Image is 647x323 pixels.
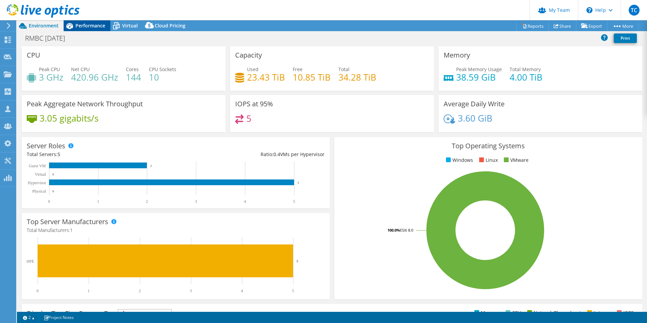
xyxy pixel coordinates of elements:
[526,309,581,317] li: Network Throughput
[29,22,59,29] span: Environment
[75,22,105,29] span: Performance
[387,228,400,233] tspan: 100.0%
[607,21,639,31] a: More
[118,309,171,318] span: IOPS
[39,313,79,322] a: Project Notes
[70,227,73,233] span: 1
[273,151,280,157] span: 0.4
[456,73,502,81] h4: 38.59 GiB
[296,259,298,263] text: 5
[26,259,34,264] text: HPE
[244,199,246,204] text: 4
[235,100,273,108] h3: IOPS at 95%
[71,66,90,72] span: Net CPU
[247,73,285,81] h4: 23.43 TiB
[40,114,98,122] h4: 3.05 gigabits/s
[48,199,50,204] text: 0
[293,66,303,72] span: Free
[32,189,46,194] text: Physical
[510,66,541,72] span: Total Memory
[549,21,576,31] a: Share
[97,199,99,204] text: 1
[293,199,295,204] text: 5
[27,227,325,234] h4: Total Manufacturers:
[126,73,141,81] h4: 144
[614,34,637,43] a: Print
[297,181,299,185] text: 5
[585,309,611,317] li: Latency
[510,73,542,81] h4: 4.00 TiB
[195,199,197,204] text: 3
[37,288,39,293] text: 0
[247,66,259,72] span: Used
[27,51,40,59] h3: CPU
[126,66,139,72] span: Cores
[18,313,39,322] a: 2
[629,5,640,16] span: TC
[400,228,413,233] tspan: ESXi 8.0
[292,288,294,293] text: 5
[456,66,502,72] span: Peak Memory Usage
[293,73,331,81] h4: 10.85 TiB
[339,142,637,150] h3: Top Operating Systems
[235,51,262,59] h3: Capacity
[444,156,473,164] li: Windows
[27,100,143,108] h3: Peak Aggregate Network Throughput
[576,21,607,31] a: Export
[444,100,505,108] h3: Average Daily Write
[155,22,185,29] span: Cloud Pricing
[39,66,60,72] span: Peak CPU
[52,173,54,176] text: 0
[122,22,138,29] span: Virtual
[444,51,470,59] h3: Memory
[39,73,63,81] h4: 3 GHz
[27,151,176,158] div: Total Servers:
[516,21,549,31] a: Reports
[146,199,148,204] text: 2
[458,114,492,122] h4: 3.60 GiB
[88,288,90,293] text: 1
[28,180,46,185] text: Hypervisor
[52,190,54,193] text: 0
[71,73,118,81] h4: 420.96 GHz
[502,156,529,164] li: VMware
[58,151,60,157] span: 5
[586,7,593,13] svg: \n
[176,151,325,158] div: Ratio: VMs per Hypervisor
[29,164,46,168] text: Guest VM
[139,288,141,293] text: 2
[35,172,46,177] text: Virtual
[149,73,176,81] h4: 10
[338,66,350,72] span: Total
[473,309,499,317] li: Memory
[338,73,376,81] h4: 34.28 TiB
[504,309,521,317] li: CPU
[241,288,243,293] text: 4
[150,164,152,168] text: 2
[27,218,108,225] h3: Top Server Manufacturers
[27,142,65,150] h3: Server Roles
[149,66,176,72] span: CPU Sockets
[246,115,251,122] h4: 5
[477,156,498,164] li: Linux
[615,309,634,317] li: IOPS
[190,288,192,293] text: 3
[22,35,75,42] h1: RMBC [DATE]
